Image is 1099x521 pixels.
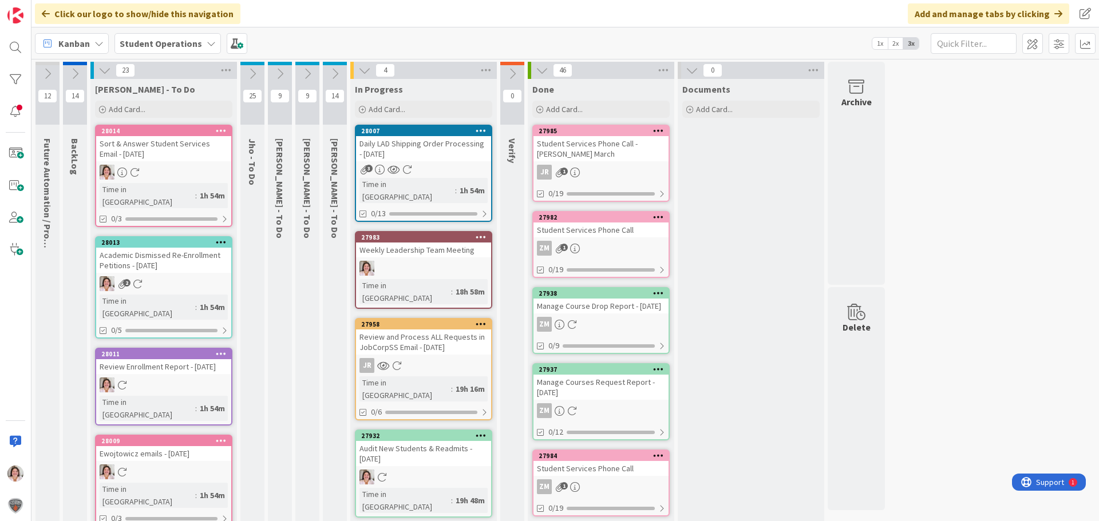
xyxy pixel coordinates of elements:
[533,364,669,375] div: 27937
[356,136,491,161] div: Daily LAD Shipping Order Processing - [DATE]
[96,349,231,374] div: 28011Review Enrollment Report - [DATE]
[100,165,114,180] img: EW
[533,299,669,313] div: Manage Course Drop Report - [DATE]
[560,168,568,175] span: 1
[903,38,919,49] span: 3x
[548,426,563,438] span: 0/12
[537,241,552,256] div: ZM
[553,63,572,77] span: 46
[96,126,231,136] div: 28014
[356,261,491,276] div: EW
[100,396,195,421] div: Time in [GEOGRAPHIC_DATA]
[95,125,232,227] a: 28014Sort & Answer Student Services Email - [DATE]EWTime in [GEOGRAPHIC_DATA]:1h 54m0/3
[58,37,90,50] span: Kanban
[96,126,231,161] div: 28014Sort & Answer Student Services Email - [DATE]
[120,38,202,49] b: Student Operations
[101,350,231,358] div: 28011
[96,248,231,273] div: Academic Dismissed Re-Enrollment Petitions - [DATE]
[537,317,552,332] div: ZM
[533,165,669,180] div: JR
[532,83,554,95] span: Done
[359,178,455,203] div: Time in [GEOGRAPHIC_DATA]
[195,402,197,415] span: :
[359,279,451,304] div: Time in [GEOGRAPHIC_DATA]
[548,340,559,352] span: 0/9
[546,104,583,114] span: Add Card...
[560,482,568,490] span: 1
[111,213,122,225] span: 0/3
[451,494,453,507] span: :
[533,126,669,161] div: 27985Student Services Phone Call - [PERSON_NAME] March
[100,183,195,208] div: Time in [GEOGRAPHIC_DATA]
[537,403,552,418] div: ZM
[533,461,669,476] div: Student Services Phone Call
[356,358,491,373] div: JR
[359,470,374,484] img: EW
[247,138,258,185] span: Jho - To Do
[100,295,195,320] div: Time in [GEOGRAPHIC_DATA]
[696,104,733,114] span: Add Card...
[195,189,197,202] span: :
[101,127,231,135] div: 28014
[96,165,231,180] div: EW
[7,466,23,482] img: EW
[356,242,491,257] div: Weekly Leadership Team Meeting
[356,329,491,355] div: Review and Process ALL Requests in JobCorpSS Email - [DATE]
[95,348,232,425] a: 28011Review Enrollment Report - [DATE]EWTime in [GEOGRAPHIC_DATA]:1h 54m
[356,431,491,466] div: 27932Audit New Students & Readmits - [DATE]
[100,276,114,291] img: EW
[371,406,382,418] span: 0/6
[365,165,373,172] span: 3
[533,451,669,461] div: 27984
[872,38,888,49] span: 1x
[356,319,491,355] div: 27958Review and Process ALL Requests in JobCorpSS Email - [DATE]
[195,489,197,502] span: :
[843,320,871,334] div: Delete
[101,238,231,246] div: 28013
[356,441,491,466] div: Audit New Students & Readmits - [DATE]
[359,261,374,276] img: EW
[533,136,669,161] div: Student Services Phone Call - [PERSON_NAME] March
[197,489,228,502] div: 1h 54m
[359,376,451,401] div: Time in [GEOGRAPHIC_DATA]
[96,436,231,461] div: 28009Ewojtowicz emails - [DATE]
[361,127,491,135] div: 28007
[703,63,722,77] span: 0
[533,403,669,418] div: ZM
[548,264,563,276] span: 0/19
[533,364,669,400] div: 27937Manage Courses Request Report - [DATE]
[302,138,313,238] span: Eric - To Do
[96,436,231,446] div: 28009
[533,222,669,237] div: Student Services Phone Call
[96,237,231,273] div: 28013Academic Dismissed Re-Enrollment Petitions - [DATE]
[356,126,491,161] div: 28007Daily LAD Shipping Order Processing - [DATE]
[361,320,491,328] div: 27958
[96,276,231,291] div: EW
[109,104,145,114] span: Add Card...
[453,494,488,507] div: 19h 48m
[101,437,231,445] div: 28009
[270,89,290,103] span: 9
[123,279,131,287] span: 2
[369,104,405,114] span: Add Card...
[35,3,240,24] div: Click our logo to show/hide this navigation
[533,288,669,299] div: 27938
[507,138,518,163] span: Verify
[96,136,231,161] div: Sort & Answer Student Services Email - [DATE]
[361,432,491,440] div: 27932
[539,452,669,460] div: 27984
[539,127,669,135] div: 27985
[539,213,669,221] div: 27982
[682,83,730,95] span: Documents
[355,125,492,222] a: 28007Daily LAD Shipping Order Processing - [DATE]Time in [GEOGRAPHIC_DATA]:1h 54m0/13
[96,464,231,479] div: EW
[100,483,195,508] div: Time in [GEOGRAPHIC_DATA]
[7,498,23,514] img: avatar
[38,89,57,103] span: 12
[548,502,563,514] span: 0/19
[356,126,491,136] div: 28007
[355,429,492,518] a: 27932Audit New Students & Readmits - [DATE]EWTime in [GEOGRAPHIC_DATA]:19h 48m
[96,446,231,461] div: Ewojtowicz emails - [DATE]
[197,402,228,415] div: 1h 54m
[533,126,669,136] div: 27985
